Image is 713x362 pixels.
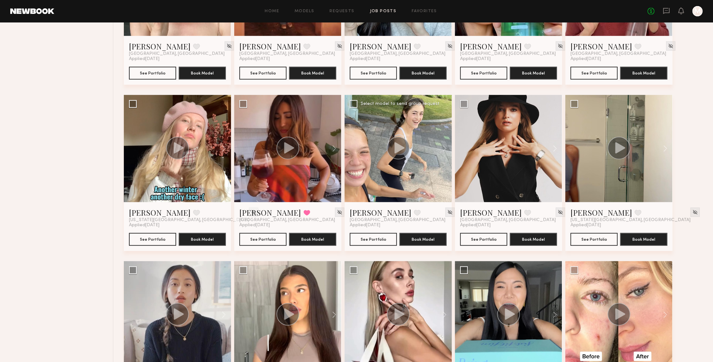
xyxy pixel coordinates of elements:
[239,218,335,223] span: [GEOGRAPHIC_DATA], [GEOGRAPHIC_DATA]
[571,51,666,56] span: [GEOGRAPHIC_DATA], [GEOGRAPHIC_DATA]
[295,9,314,13] a: Models
[571,67,618,80] button: See Portfolio
[289,233,336,246] button: Book Model
[289,70,336,75] a: Book Model
[129,223,226,228] div: Applied [DATE]
[571,218,691,223] span: [US_STATE][GEOGRAPHIC_DATA], [GEOGRAPHIC_DATA]
[239,223,336,228] div: Applied [DATE]
[289,67,336,80] button: Book Model
[265,9,279,13] a: Home
[571,233,618,246] button: See Portfolio
[361,102,440,106] div: Select model to send group request
[460,233,507,246] button: See Portfolio
[179,236,226,242] a: Book Model
[447,210,453,215] img: Unhide Model
[350,51,445,56] span: [GEOGRAPHIC_DATA], [GEOGRAPHIC_DATA]
[571,56,667,62] div: Applied [DATE]
[350,218,445,223] span: [GEOGRAPHIC_DATA], [GEOGRAPHIC_DATA]
[129,233,176,246] button: See Portfolio
[692,6,703,16] a: M
[412,9,437,13] a: Favorites
[179,67,226,80] button: Book Model
[350,56,447,62] div: Applied [DATE]
[239,207,301,218] a: [PERSON_NAME]
[460,223,557,228] div: Applied [DATE]
[330,9,355,13] a: Requests
[239,67,287,80] button: See Portfolio
[460,67,507,80] button: See Portfolio
[179,70,226,75] a: Book Model
[510,67,557,80] button: Book Model
[129,41,191,51] a: [PERSON_NAME]
[129,51,225,56] span: [GEOGRAPHIC_DATA], [GEOGRAPHIC_DATA]
[571,41,632,51] a: [PERSON_NAME]
[350,67,397,80] button: See Portfolio
[350,223,447,228] div: Applied [DATE]
[558,43,563,49] img: Unhide Model
[370,9,397,13] a: Job Posts
[129,218,249,223] span: [US_STATE][GEOGRAPHIC_DATA], [GEOGRAPHIC_DATA]
[571,223,667,228] div: Applied [DATE]
[179,233,226,246] button: Book Model
[289,236,336,242] a: Book Model
[447,43,453,49] img: Unhide Model
[460,207,522,218] a: [PERSON_NAME]
[399,70,447,75] a: Book Model
[620,67,667,80] button: Book Model
[620,70,667,75] a: Book Model
[399,233,447,246] button: Book Model
[227,43,232,49] img: Unhide Model
[460,41,522,51] a: [PERSON_NAME]
[571,207,632,218] a: [PERSON_NAME]
[510,70,557,75] a: Book Model
[350,233,397,246] button: See Portfolio
[350,41,411,51] a: [PERSON_NAME]
[460,218,556,223] span: [GEOGRAPHIC_DATA], [GEOGRAPHIC_DATA]
[399,67,447,80] button: Book Model
[399,236,447,242] a: Book Model
[620,233,667,246] button: Book Model
[668,43,674,49] img: Unhide Model
[129,56,226,62] div: Applied [DATE]
[510,236,557,242] a: Book Model
[337,210,342,215] img: Unhide Model
[350,207,411,218] a: [PERSON_NAME]
[460,51,556,56] span: [GEOGRAPHIC_DATA], [GEOGRAPHIC_DATA]
[460,56,557,62] div: Applied [DATE]
[239,233,287,246] button: See Portfolio
[337,43,342,49] img: Unhide Model
[620,236,667,242] a: Book Model
[510,233,557,246] button: Book Model
[129,207,191,218] a: [PERSON_NAME]
[692,210,698,215] img: Unhide Model
[558,210,563,215] img: Unhide Model
[239,56,336,62] div: Applied [DATE]
[239,41,301,51] a: [PERSON_NAME]
[129,67,176,80] button: See Portfolio
[239,51,335,56] span: [GEOGRAPHIC_DATA], [GEOGRAPHIC_DATA]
